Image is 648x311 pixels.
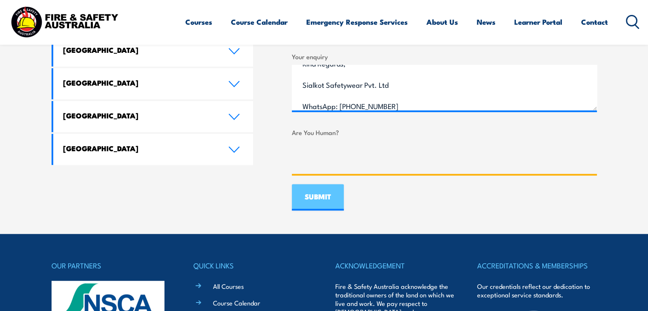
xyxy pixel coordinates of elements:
label: Are You Human? [292,127,597,137]
a: All Courses [213,282,244,291]
a: Learner Portal [514,11,562,33]
a: [GEOGRAPHIC_DATA] [53,101,253,132]
h4: [GEOGRAPHIC_DATA] [63,78,216,87]
a: Emergency Response Services [306,11,408,33]
iframe: reCAPTCHA [292,141,421,174]
a: Course Calendar [213,298,260,307]
a: [GEOGRAPHIC_DATA] [53,134,253,165]
h4: ACKNOWLEDGEMENT [335,259,455,271]
a: Courses [185,11,212,33]
p: Our credentials reflect our dedication to exceptional service standards. [477,282,596,299]
a: [GEOGRAPHIC_DATA] [53,35,253,66]
h4: [GEOGRAPHIC_DATA] [63,111,216,120]
label: Your enquiry [292,52,597,61]
a: About Us [426,11,458,33]
h4: [GEOGRAPHIC_DATA] [63,45,216,55]
a: [GEOGRAPHIC_DATA] [53,68,253,99]
h4: ACCREDITATIONS & MEMBERSHIPS [477,259,596,271]
h4: [GEOGRAPHIC_DATA] [63,144,216,153]
a: Course Calendar [231,11,288,33]
a: News [477,11,495,33]
a: Contact [581,11,608,33]
h4: OUR PARTNERS [52,259,171,271]
h4: QUICK LINKS [193,259,313,271]
input: SUBMIT [292,184,344,210]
